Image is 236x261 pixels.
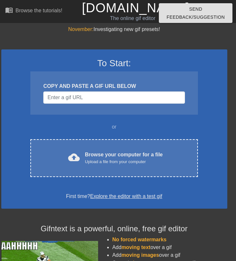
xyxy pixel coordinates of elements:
li: Add over a gif [112,251,227,259]
a: Browse the tutorials! [5,6,62,16]
div: COPY AND PASTE A GIF URL BELOW [43,82,185,90]
span: No forced watermarks [112,237,167,242]
a: [DOMAIN_NAME] [82,1,190,15]
a: Explore the editor with a test gif [90,193,162,199]
div: Browse the tutorials! [15,8,62,13]
div: Browse your computer for a file [85,151,163,165]
li: Add over a gif [112,244,227,251]
span: moving text [121,245,150,250]
span: Send Feedback/Suggestion [164,5,227,21]
span: November: [68,26,93,32]
div: Upload a file from your computer [85,159,163,165]
h3: To Start: [10,58,219,69]
span: menu_book [5,6,13,14]
div: First time? [10,193,219,200]
div: Investigating new gif presets! [1,26,227,33]
div: The online gif editor [82,15,184,22]
button: Send Feedback/Suggestion [159,3,232,23]
span: moving images [121,252,159,258]
input: Username [43,91,185,104]
span: cloud_upload [68,151,80,163]
div: or [18,123,210,131]
h4: Gifntext is a powerful, online, free gif editor [1,224,227,234]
